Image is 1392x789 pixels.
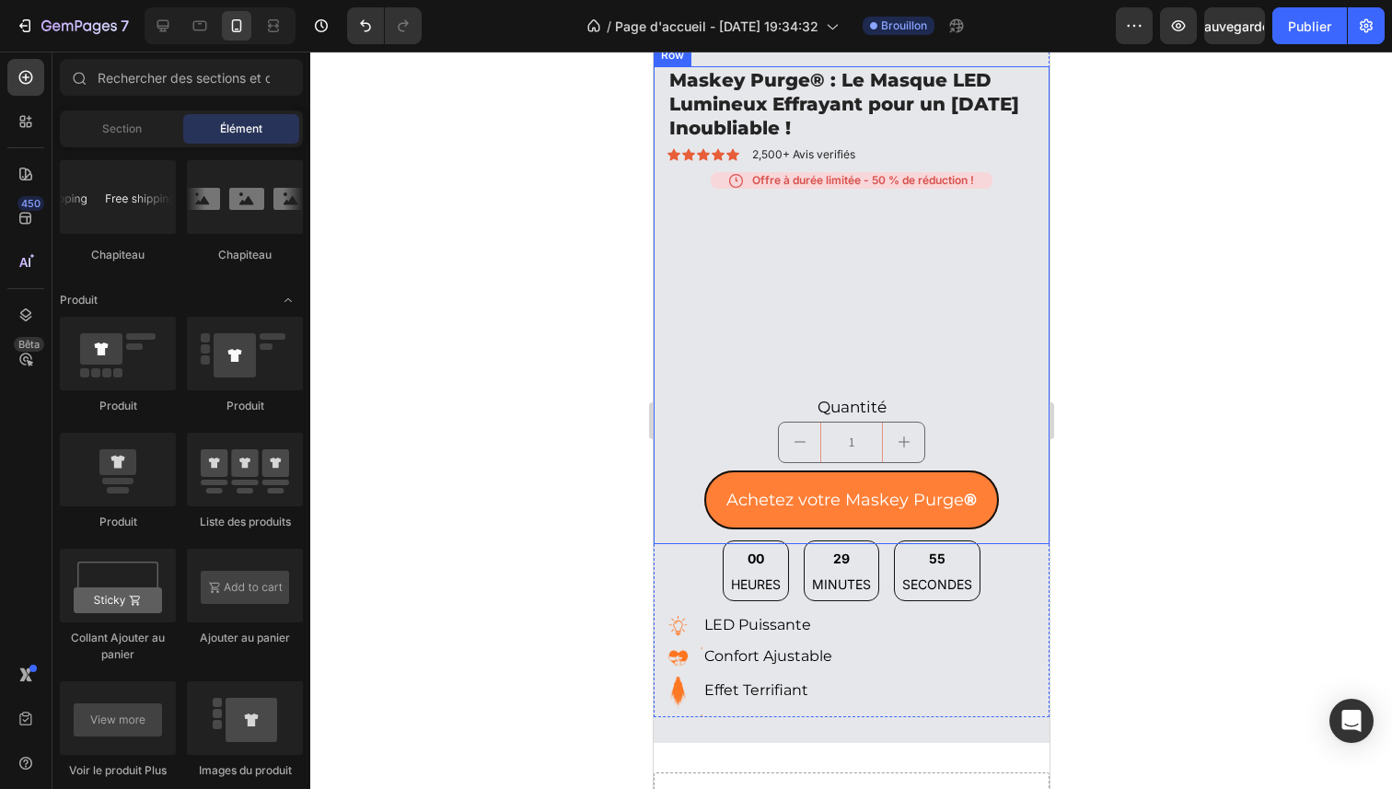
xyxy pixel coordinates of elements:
[200,515,291,528] font: Liste des produits
[881,18,927,32] font: Brouillon
[21,197,41,210] font: 450
[77,524,127,542] p: HEURES
[158,497,217,516] div: 29
[51,626,194,653] p: Effet Terrifiant
[220,122,262,135] font: Élément
[77,497,127,516] div: 00
[60,59,303,96] input: Rechercher des sections et des éléments
[1288,18,1331,34] font: Publier
[1196,18,1274,34] font: Sauvegarder
[1329,699,1374,743] div: Ouvrir Intercom Messenger
[347,7,422,44] div: Annuler/Rétablir
[1272,7,1347,44] button: Publier
[273,285,303,315] span: Basculer pour ouvrir
[71,631,165,661] font: Collant Ajouter au panier
[1204,7,1265,44] button: Sauvegarder
[91,248,145,261] font: Chapiteau
[51,592,194,619] p: Confort Ajustable
[249,524,319,542] p: SECONDES
[99,399,137,412] font: Produit
[121,17,129,35] font: 7
[607,18,611,34] font: /
[249,497,319,516] div: 55
[51,561,194,587] p: LED Puissante
[218,248,272,261] font: Chapiteau
[158,524,217,542] p: MINUTES
[7,7,137,44] button: 7
[226,399,264,412] font: Produit
[102,122,142,135] font: Section
[199,763,292,777] font: Images du produit
[18,338,40,351] font: Bêta
[99,515,137,528] font: Produit
[200,631,290,644] font: Ajouter au panier
[60,293,98,307] font: Produit
[654,52,1050,789] iframe: Zone de conception
[615,18,818,34] font: Page d'accueil - [DATE] 19:34:32
[69,763,167,777] font: Voir le produit Plus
